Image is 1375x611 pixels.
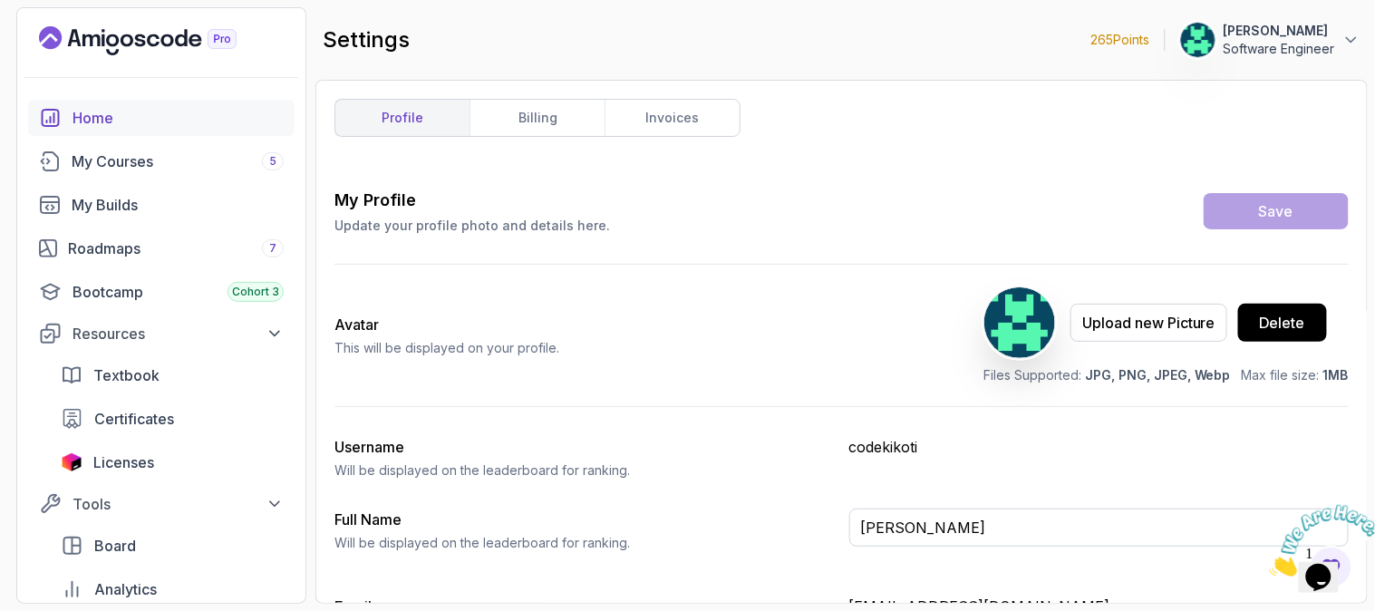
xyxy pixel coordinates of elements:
[269,241,276,256] span: 7
[335,100,470,136] a: profile
[28,230,295,267] a: roadmaps
[68,238,284,259] div: Roadmaps
[50,357,295,393] a: textbook
[1091,31,1150,49] p: 265 Points
[1224,22,1335,40] p: [PERSON_NAME]
[94,578,157,600] span: Analytics
[1204,193,1349,229] button: Save
[232,285,279,299] span: Cohort 3
[73,107,284,129] div: Home
[1070,304,1227,342] button: Upload new Picture
[39,26,278,55] a: Landing page
[73,281,284,303] div: Bootcamp
[7,7,120,79] img: Chat attention grabber
[94,408,174,430] span: Certificates
[61,453,82,471] img: jetbrains icon
[1260,312,1305,334] div: Delete
[28,143,295,179] a: courses
[28,187,295,223] a: builds
[28,488,295,520] button: Tools
[50,528,295,564] a: board
[50,401,295,437] a: certificates
[334,438,404,456] label: Username
[1224,40,1335,58] p: Software Engineer
[323,25,410,54] h2: settings
[334,339,559,357] p: This will be displayed on your profile.
[50,444,295,480] a: licenses
[334,534,835,552] p: Will be displayed on the leaderboard for ranking.
[334,188,610,213] h3: My Profile
[93,364,160,386] span: Textbook
[605,100,740,136] a: invoices
[94,535,136,557] span: Board
[73,323,284,344] div: Resources
[984,287,1055,358] img: user profile image
[849,509,1350,547] input: Enter your full name
[334,461,835,480] p: Will be displayed on the leaderboard for ranking.
[72,150,284,172] div: My Courses
[1263,498,1375,584] iframe: chat widget
[1180,22,1360,58] button: user profile image[PERSON_NAME]Software Engineer
[72,194,284,216] div: My Builds
[269,154,276,169] span: 5
[1085,367,1231,383] span: JPG, PNG, JPEG, Webp
[1181,23,1215,57] img: user profile image
[983,366,1349,384] p: Files Supported: Max file size:
[93,451,154,473] span: Licenses
[1238,304,1327,342] button: Delete
[334,510,402,529] label: Full Name
[470,100,605,136] a: billing
[73,493,284,515] div: Tools
[849,436,1350,458] p: codekikoti
[1323,367,1349,383] span: 1MB
[7,7,15,23] span: 1
[1082,312,1215,334] div: Upload new Picture
[1259,200,1293,222] div: Save
[28,100,295,136] a: home
[28,317,295,350] button: Resources
[334,314,559,335] h2: Avatar
[50,571,295,607] a: analytics
[28,274,295,310] a: bootcamp
[334,217,610,235] p: Update your profile photo and details here.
